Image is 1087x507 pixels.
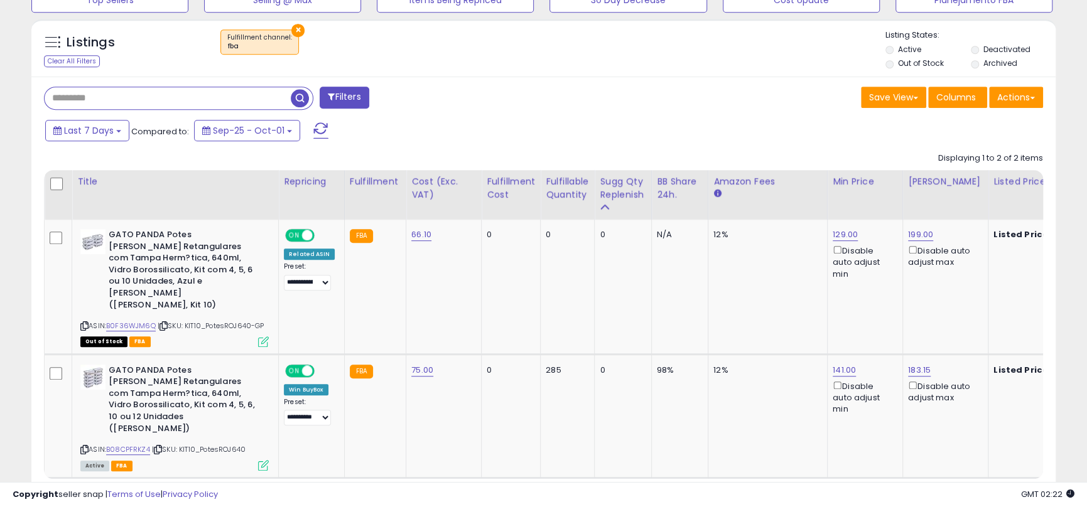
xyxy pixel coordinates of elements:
div: N/A [657,229,698,240]
div: Fulfillable Quantity [546,175,589,201]
small: Amazon Fees. [713,188,721,200]
div: 12% [713,365,818,376]
div: Preset: [284,398,335,426]
div: seller snap | | [13,489,218,501]
div: Disable auto adjust max [908,243,978,268]
b: Listed Price: [993,364,1051,376]
span: All listings currently available for purchase on Amazon [80,461,109,471]
div: Repricing [284,175,339,188]
button: Actions [989,87,1043,108]
label: Archived [983,58,1017,68]
span: Compared to: [131,125,189,137]
span: ON [286,365,302,376]
div: fba [227,42,292,51]
label: Active [898,44,921,55]
span: Columns [936,91,976,104]
div: Sugg Qty Replenish [600,175,646,201]
img: 41Wm+DUUcML._SL40_.jpg [80,365,105,390]
div: Disable auto adjust min [833,379,893,415]
span: All listings that are currently out of stock and unavailable for purchase on Amazon [80,336,127,347]
div: 0 [487,365,531,376]
label: Deactivated [983,44,1030,55]
button: Sep-25 - Oct-01 [194,120,300,141]
span: ON [286,230,302,241]
a: 66.10 [411,228,431,241]
span: OFF [313,365,333,376]
div: Related ASIN [284,248,335,260]
a: Terms of Use [107,488,161,500]
label: Out of Stock [898,58,944,68]
div: 0 [546,229,585,240]
span: Last 7 Days [64,124,114,137]
button: Columns [928,87,987,108]
b: GATO PANDA Potes [PERSON_NAME] Retangulares com Tampa Herm?tica, 640ml, Vidro Borossilicato, Kit ... [109,229,261,314]
div: Min Price [833,175,897,188]
button: × [291,24,305,37]
a: 199.00 [908,228,933,241]
b: GATO PANDA Potes [PERSON_NAME] Retangulares com Tampa Herm?tica, 640ml, Vidro Borossilicato, Kit ... [109,365,261,437]
button: Last 7 Days [45,120,129,141]
div: ASIN: [80,229,269,346]
a: 129.00 [833,228,858,241]
a: 141.00 [833,364,856,376]
span: Sep-25 - Oct-01 [213,124,284,137]
div: Win BuyBox [284,384,328,395]
span: 2025-10-9 02:22 GMT [1021,488,1074,500]
div: 0 [600,229,642,240]
a: 183.15 [908,364,931,376]
button: Save View [861,87,926,108]
div: Disable auto adjust max [908,379,978,403]
div: 0 [487,229,531,240]
b: Listed Price: [993,228,1051,240]
div: Fulfillment [350,175,401,188]
span: FBA [129,336,151,347]
strong: Copyright [13,488,58,500]
span: FBA [111,461,132,471]
button: Filters [320,87,369,109]
th: Please note that this number is a calculation based on your required days of coverage and your ve... [595,170,652,220]
small: FBA [350,229,373,243]
div: 285 [546,365,585,376]
div: Fulfillment Cost [487,175,535,201]
div: 0 [600,365,642,376]
p: Listing States: [885,29,1056,41]
div: Disable auto adjust min [833,243,893,280]
div: BB Share 24h. [657,175,703,201]
div: Title [77,175,273,188]
a: Privacy Policy [163,488,218,500]
div: [PERSON_NAME] [908,175,983,188]
a: B0F36WJM6Q [106,321,156,331]
span: OFF [313,230,333,241]
span: Fulfillment channel : [227,33,292,51]
h5: Listings [67,34,115,51]
div: 98% [657,365,698,376]
div: Clear All Filters [44,55,100,67]
div: Preset: [284,262,335,291]
small: FBA [350,365,373,378]
div: Amazon Fees [713,175,822,188]
a: 75.00 [411,364,433,376]
div: Cost (Exc. VAT) [411,175,476,201]
span: | SKU: KIT10_PotesROJ640-GP [158,321,264,331]
a: B08CPFRKZ4 [106,444,150,455]
span: | SKU: KIT10_PotesROJ640 [152,444,246,454]
div: Displaying 1 to 2 of 2 items [938,152,1043,164]
img: 41jLPbqlIDL._SL40_.jpg [80,229,105,254]
div: ASIN: [80,365,269,469]
div: 12% [713,229,818,240]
